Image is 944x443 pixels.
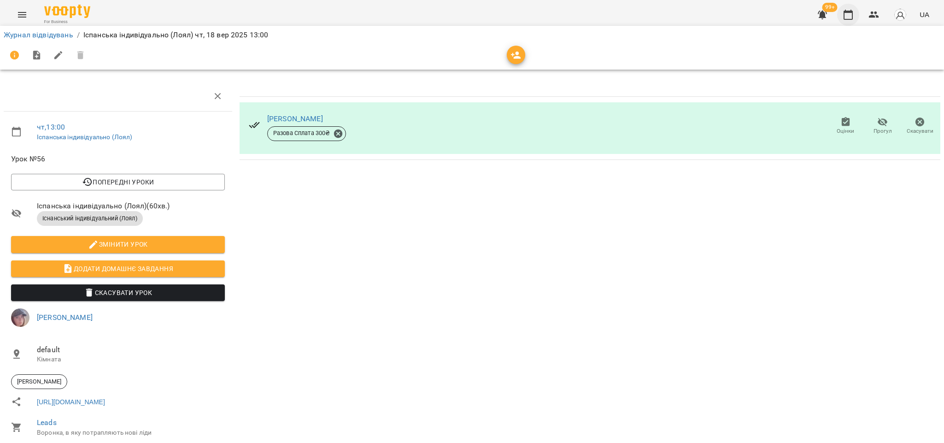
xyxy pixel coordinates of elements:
[907,127,933,135] span: Скасувати
[37,428,225,437] p: Воронка, в яку потрапляють нові ліди
[37,133,132,141] a: Іспанська індивідуально (Лоял)
[4,30,940,41] nav: breadcrumb
[37,355,225,364] p: Кімната
[37,313,93,322] a: [PERSON_NAME]
[874,127,892,135] span: Прогул
[11,236,225,253] button: Змінити урок
[11,308,29,327] img: c9ec0448b3d9a64ed7ecc1c82827b828.jpg
[11,374,67,389] div: [PERSON_NAME]
[894,8,907,21] img: avatar_s.png
[12,378,67,386] span: [PERSON_NAME]
[268,129,336,137] span: Разова Сплата 300 ₴
[37,123,65,131] a: чт , 13:00
[11,260,225,277] button: Додати домашнє завдання
[822,3,838,12] span: 99+
[11,174,225,190] button: Попередні уроки
[11,4,33,26] button: Menu
[18,177,217,188] span: Попередні уроки
[11,284,225,301] button: Скасувати Урок
[267,126,346,141] div: Разова Сплата 300₴
[37,344,225,355] span: default
[37,397,105,407] a: [URL][DOMAIN_NAME]
[18,287,217,298] span: Скасувати Урок
[827,113,864,139] button: Оцінки
[44,5,90,18] img: Voopty Logo
[916,6,933,23] button: UA
[267,114,323,123] a: [PERSON_NAME]
[4,30,73,39] a: Журнал відвідувань
[864,113,902,139] button: Прогул
[901,113,938,139] button: Скасувати
[37,201,225,212] span: Іспанська індивідуально (Лоял) ( 60 хв. )
[11,154,225,165] span: Урок №56
[37,418,57,427] a: Leads
[83,30,269,41] p: Іспанська індивідуально (Лоял) чт, 18 вер 2025 13:00
[44,19,90,25] span: For Business
[77,30,80,41] li: /
[37,214,143,223] span: Існанський індивідуальний (Лоял)
[18,239,217,250] span: Змінити урок
[920,10,929,19] span: UA
[18,263,217,274] span: Додати домашнє завдання
[837,127,854,135] span: Оцінки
